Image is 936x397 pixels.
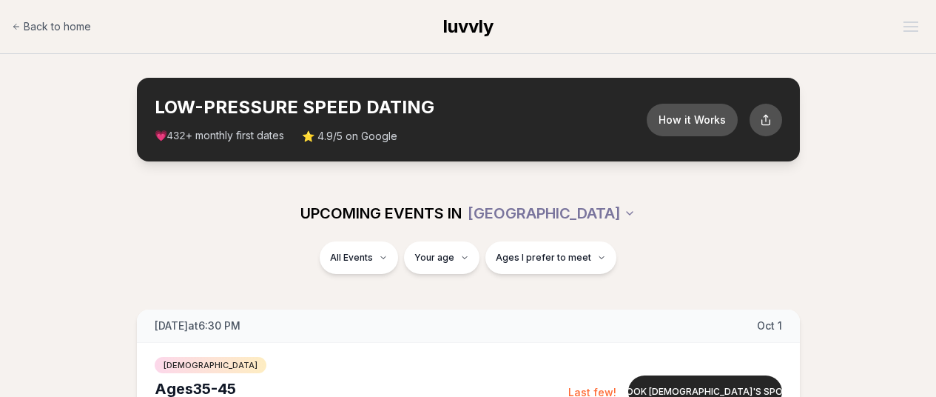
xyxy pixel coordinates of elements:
span: Your age [414,252,454,264]
button: All Events [320,241,398,274]
span: [DEMOGRAPHIC_DATA] [155,357,266,373]
button: How it Works [647,104,738,136]
a: luvvly [443,15,494,39]
span: [DATE] at 6:30 PM [155,318,240,333]
span: 432 [167,130,186,142]
span: Oct 1 [757,318,782,333]
button: Ages I prefer to meet [485,241,616,274]
span: ⭐ 4.9/5 on Google [302,129,397,144]
span: Back to home [24,19,91,34]
button: Open menu [898,16,924,38]
h2: LOW-PRESSURE SPEED DATING [155,96,647,119]
span: All Events [330,252,373,264]
span: 💗 + monthly first dates [155,128,284,144]
span: Ages I prefer to meet [496,252,591,264]
button: [GEOGRAPHIC_DATA] [468,197,636,230]
span: UPCOMING EVENTS IN [300,203,462,224]
span: luvvly [443,16,494,37]
a: Back to home [12,12,91,41]
button: Your age [404,241,479,274]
